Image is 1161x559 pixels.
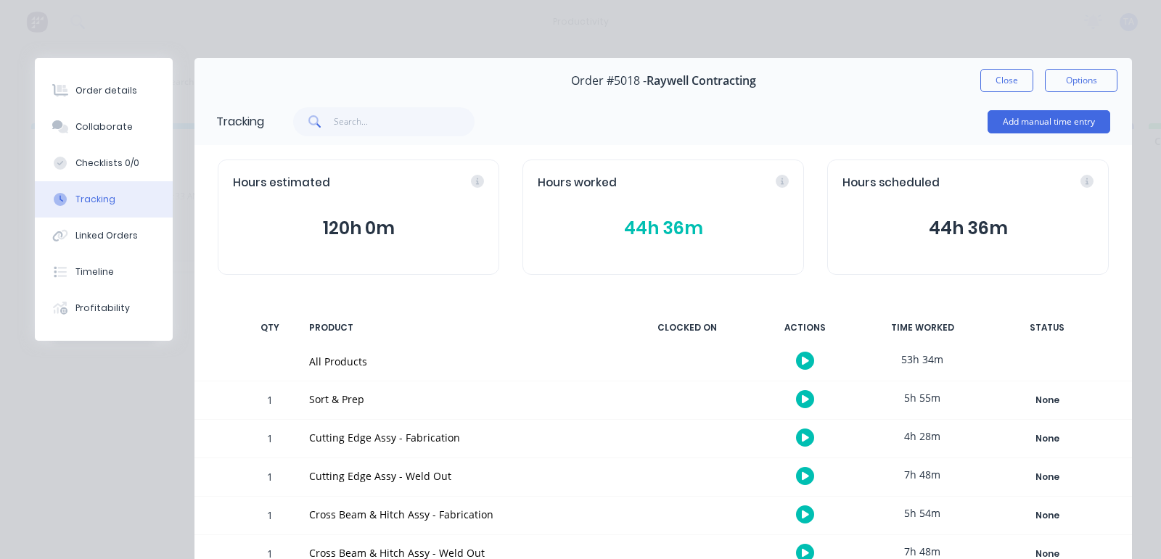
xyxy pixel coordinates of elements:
button: Collaborate [35,109,173,145]
button: None [994,390,1100,410]
button: 120h 0m [233,215,484,242]
div: 4h 28m [868,420,977,452]
button: 44h 36m [842,215,1094,242]
div: 53h 34m [868,343,977,376]
div: Tracking [216,113,264,131]
button: None [994,505,1100,526]
div: 7h 48m [868,458,977,491]
div: Profitability [75,302,130,315]
button: Close [980,69,1033,92]
div: Sort & Prep [309,392,615,407]
div: None [995,391,1099,410]
button: Options [1045,69,1117,92]
input: Search... [334,107,475,136]
div: Checklists 0/0 [75,157,139,170]
div: None [995,429,1099,448]
span: Order #5018 - [571,74,647,88]
div: 5h 54m [868,497,977,529]
div: Cross Beam & Hitch Assy - Fabrication [309,507,615,522]
div: Collaborate [75,120,133,133]
button: Add manual time entry [988,110,1110,133]
span: Hours scheduled [842,175,940,191]
div: CLOCKED ON [633,312,742,343]
span: Raywell Contracting [647,74,756,88]
div: TIME WORKED [868,312,977,343]
button: None [994,428,1100,449]
div: All Products [309,354,615,369]
div: STATUS [985,312,1109,343]
div: QTY [248,312,292,343]
div: None [995,468,1099,486]
button: Checklists 0/0 [35,145,173,181]
button: None [994,467,1100,487]
div: 1 [248,499,292,534]
button: Linked Orders [35,218,173,254]
div: Linked Orders [75,229,138,242]
div: Timeline [75,265,114,278]
button: Tracking [35,181,173,218]
div: 1 [248,460,292,496]
div: 1 [248,422,292,457]
button: 44h 36m [538,215,789,242]
div: 1 [248,384,292,419]
div: None [995,506,1099,525]
span: Hours estimated [233,175,330,191]
span: Hours worked [538,175,617,191]
button: Profitability [35,290,173,326]
div: ACTIONS [750,312,859,343]
button: Timeline [35,254,173,290]
div: 5h 55m [868,381,977,414]
div: Cutting Edge Assy - Fabrication [309,430,615,445]
div: Tracking [75,193,115,206]
button: Order details [35,73,173,109]
div: Order details [75,84,137,97]
div: PRODUCT [300,312,624,343]
div: Cutting Edge Assy - Weld Out [309,468,615,484]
